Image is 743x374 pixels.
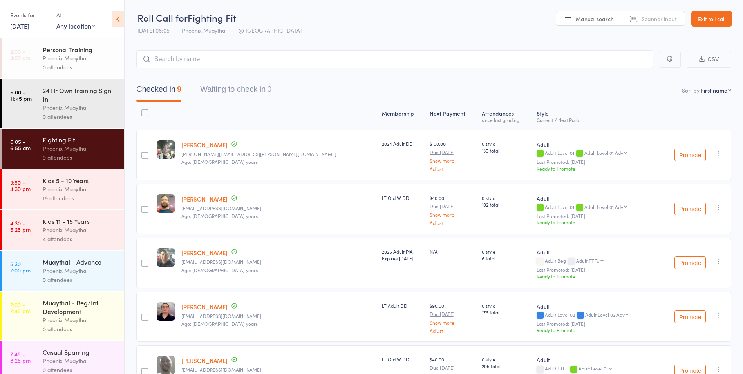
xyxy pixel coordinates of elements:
[537,267,654,272] small: Last Promoted: [DATE]
[537,194,654,202] div: Adult
[2,251,124,291] a: 5:30 -7:00 pmMuaythai - AdvancePhoenix Muaythai0 attendees
[136,81,181,102] button: Checked in9
[56,9,95,22] div: At
[430,140,475,171] div: $100.00
[430,203,475,209] small: Due [DATE]
[181,259,376,265] small: danielzchen85@gmail.com
[479,105,533,126] div: Atten­dances
[382,140,423,147] div: 2024 Adult DD
[430,365,475,370] small: Due [DATE]
[537,150,654,157] div: Adult Level 01
[2,38,124,78] a: 2:00 -3:00 amPersonal TrainingPhoenix Muaythai0 attendees
[537,140,654,148] div: Adult
[181,356,228,365] a: [PERSON_NAME]
[430,220,475,225] a: Adjust
[43,144,118,153] div: Phoenix Muaythai
[43,348,118,356] div: Casual Sparring
[537,213,654,219] small: Last Promoted: [DATE]
[43,217,118,225] div: Kids 11 - 15 Years
[382,194,423,201] div: LT Old W DD
[585,312,625,317] div: Adult Level 02 Adv
[43,275,118,284] div: 0 attendees
[182,26,226,34] span: Phoenix Muaythai
[181,267,258,273] span: Age: [DEMOGRAPHIC_DATA] years
[43,325,118,334] div: 0 attendees
[10,261,31,273] time: 5:30 - 7:00 pm
[2,169,124,209] a: 3:50 -4:30 pmKids 5 - 10 YearsPhoenix Muaythai19 attendees
[687,51,731,68] button: CSV
[382,248,423,261] div: 2025 Adult PIA
[181,205,376,211] small: angie26@bigpond.net.au
[43,63,118,72] div: 0 attendees
[267,85,271,93] div: 0
[10,220,31,232] time: 4:30 - 5:25 pm
[482,147,530,154] span: 135 total
[482,117,530,122] div: since last grading
[43,356,118,365] div: Phoenix Muaythai
[137,11,188,24] span: Roll Call for
[181,249,228,257] a: [PERSON_NAME]
[537,219,654,225] div: Ready to Promote
[188,11,236,24] span: Fighting Fit
[537,159,654,165] small: Last Promoted: [DATE]
[200,81,271,102] button: Waiting to check in0
[482,248,530,255] span: 0 style
[181,313,376,319] small: ivo.vekemans@gmail.com
[157,302,175,321] img: image1723254924.png
[427,105,479,126] div: Next Payment
[181,367,376,372] small: j.smith1984@gmail.com
[181,151,376,157] small: knudsen.aaron@yahoo.com
[10,89,32,102] time: 5:00 - 11:45 pm
[430,302,475,333] div: $90.00
[537,273,654,280] div: Ready to Promote
[181,320,258,327] span: Age: [DEMOGRAPHIC_DATA] years
[2,292,124,340] a: 7:00 -7:45 pmMuaythai - Beg/Int DevelopmentPhoenix Muaythai0 attendees
[181,212,258,219] span: Age: [DEMOGRAPHIC_DATA] years
[43,45,118,54] div: Personal Training
[43,234,118,243] div: 4 attendees
[181,303,228,311] a: [PERSON_NAME]
[584,204,623,209] div: Adult Level 01 Adv
[537,258,654,265] div: Adult Beg
[576,258,600,263] div: Adult TTFU
[157,140,175,159] img: image1722753404.png
[181,141,228,149] a: [PERSON_NAME]
[10,22,29,30] a: [DATE]
[43,153,118,162] div: 9 attendees
[642,15,677,23] span: Scanner input
[2,129,124,169] a: 6:05 -6:55 amFighting FitPhoenix Muaythai9 attendees
[430,194,475,225] div: $40.00
[430,212,475,217] a: Show more
[537,248,654,256] div: Adult
[674,256,706,269] button: Promote
[430,248,475,255] div: N/A
[537,366,654,372] div: Adult TTFU
[482,194,530,201] span: 0 style
[537,204,654,211] div: Adult Level 01
[43,54,118,63] div: Phoenix Muaythai
[43,103,118,112] div: Phoenix Muaythai
[382,302,423,309] div: LT Adult DD
[177,85,181,93] div: 9
[239,26,302,34] span: @ [GEOGRAPHIC_DATA]
[482,363,530,369] span: 205 total
[43,176,118,185] div: Kids 5 - 10 Years
[674,203,706,215] button: Promote
[537,302,654,310] div: Adult
[181,158,258,165] span: Age: [DEMOGRAPHIC_DATA] years
[43,135,118,144] div: Fighting Fit
[43,194,118,203] div: 19 attendees
[537,327,654,333] div: Ready to Promote
[576,15,614,23] span: Manual search
[56,22,95,30] div: Any location
[10,351,31,363] time: 7:45 - 8:25 pm
[43,185,118,194] div: Phoenix Muaythai
[430,149,475,155] small: Due [DATE]
[482,255,530,261] span: 6 total
[43,258,118,266] div: Muaythai - Advance
[430,158,475,163] a: Show more
[10,9,49,22] div: Events for
[10,48,30,61] time: 2:00 - 3:00 am
[482,201,530,208] span: 102 total
[701,86,727,94] div: First name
